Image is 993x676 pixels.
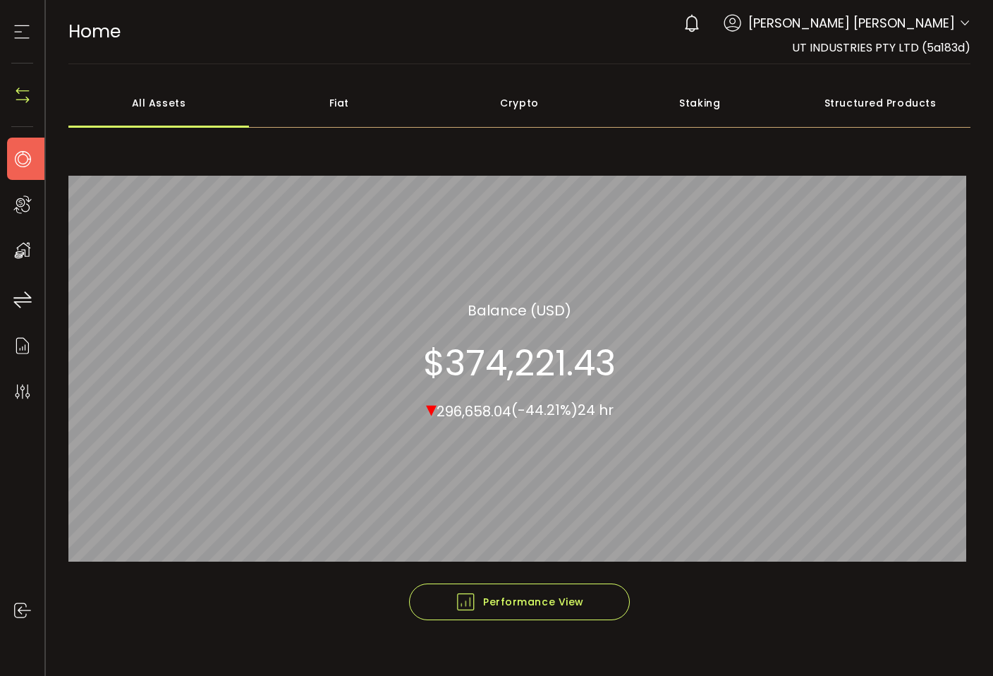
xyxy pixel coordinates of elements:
iframe: Chat Widget [922,608,993,676]
div: Crypto [430,78,610,128]
span: UT INDUSTRIES PTY LTD (5a183d) [792,40,970,56]
div: Structured Products [790,78,970,128]
span: (-44.21%) [511,400,578,420]
span: 296,658.04 [437,401,511,421]
span: [PERSON_NAME] [PERSON_NAME] [748,13,955,32]
div: Fiat [249,78,430,128]
span: ▾ [426,393,437,423]
section: Balance (USD) [468,299,571,320]
div: Staking [609,78,790,128]
span: Home [68,19,121,44]
section: $374,221.43 [423,342,616,384]
span: 24 hr [578,400,614,420]
img: N4P5cjLOiQAAAABJRU5ErkJggg== [12,85,33,106]
div: All Assets [68,78,249,128]
span: Performance View [455,591,584,612]
button: Performance View [409,584,630,620]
